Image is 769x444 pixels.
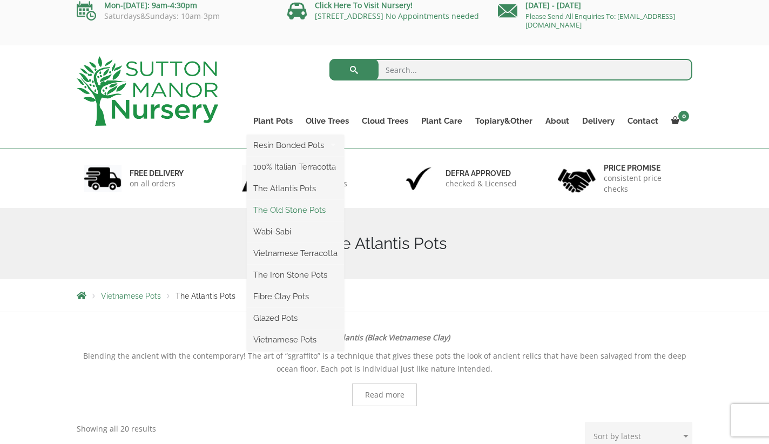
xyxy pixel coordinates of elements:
a: Fibre Clay Pots [247,288,344,305]
a: Plant Care [415,113,469,129]
img: 3.jpg [400,165,437,192]
img: 2.jpg [242,165,280,192]
a: The Iron Stone Pots [247,267,344,283]
a: Resin Bonded Pots [247,137,344,153]
a: Vietnamese Terracotta [247,245,344,261]
h6: Price promise [604,163,686,173]
p: Showing all 20 results [77,422,156,435]
img: 1.jpg [84,165,122,192]
a: 0 [665,113,692,129]
span: Read more [365,391,404,399]
input: Search... [329,59,693,80]
a: Vietnamese Pots [101,292,161,300]
strong: The Atlantis (Black Vietnamese Clay) [320,332,450,342]
a: Glazed Pots [247,310,344,326]
p: Saturdays&Sundays: 10am-3pm [77,12,271,21]
a: Delivery [576,113,621,129]
h1: The Atlantis Pots [77,234,692,253]
a: Vietnamese Pots [247,332,344,348]
p: Blending the ancient with the contemporary! The art of “sgraffito” is a technique that gives thes... [77,349,692,375]
a: Olive Trees [299,113,355,129]
img: logo [77,56,218,126]
span: 0 [678,111,689,122]
a: [STREET_ADDRESS] No Appointments needed [315,11,479,21]
a: 100% Italian Terracotta [247,159,344,175]
p: checked & Licensed [446,178,517,189]
p: consistent price checks [604,173,686,194]
a: Cloud Trees [355,113,415,129]
span: The Atlantis Pots [176,292,235,300]
a: Plant Pots [247,113,299,129]
a: The Old Stone Pots [247,202,344,218]
a: Topiary&Other [469,113,539,129]
h6: FREE DELIVERY [130,169,184,178]
nav: Breadcrumbs [77,291,692,300]
h6: Defra approved [446,169,517,178]
a: Wabi-Sabi [247,224,344,240]
a: Contact [621,113,665,129]
img: 4.jpg [558,162,596,195]
p: on all orders [130,178,184,189]
a: About [539,113,576,129]
a: Please Send All Enquiries To: [EMAIL_ADDRESS][DOMAIN_NAME] [525,11,675,30]
a: The Atlantis Pots [247,180,344,197]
